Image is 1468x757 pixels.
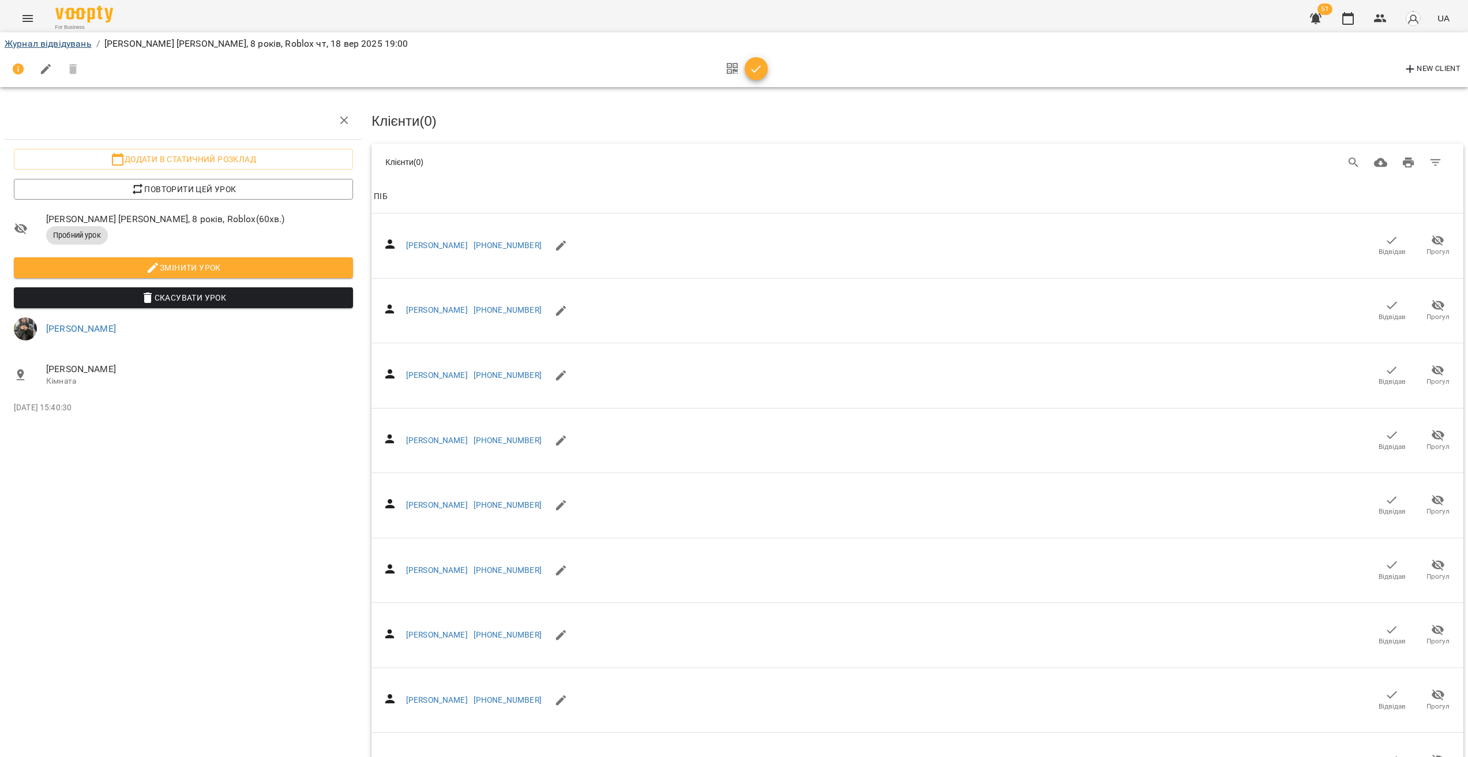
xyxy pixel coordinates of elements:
[5,38,92,49] a: Журнал відвідувань
[1379,572,1406,582] span: Відвідав
[406,241,468,250] a: [PERSON_NAME]
[1437,12,1450,24] span: UA
[1369,359,1415,392] button: Відвідав
[474,370,542,380] a: [PHONE_NUMBER]
[374,190,387,204] div: Sort
[374,190,1461,204] span: ПІБ
[1415,684,1461,717] button: Прогул
[474,436,542,445] a: [PHONE_NUMBER]
[385,156,881,168] div: Клієнти ( 0 )
[96,37,100,51] li: /
[46,230,108,241] span: Пробний урок
[1369,489,1415,522] button: Відвідав
[406,500,468,509] a: [PERSON_NAME]
[1369,230,1415,262] button: Відвідав
[474,500,542,509] a: [PHONE_NUMBER]
[46,362,353,376] span: [PERSON_NAME]
[1426,572,1450,582] span: Прогул
[14,257,353,278] button: Змінити урок
[406,370,468,380] a: [PERSON_NAME]
[1401,60,1463,78] button: New Client
[406,630,468,639] a: [PERSON_NAME]
[1379,377,1406,387] span: Відвідав
[474,241,542,250] a: [PHONE_NUMBER]
[1422,149,1450,177] button: Фільтр
[14,179,353,200] button: Повторити цей урок
[406,436,468,445] a: [PERSON_NAME]
[406,305,468,314] a: [PERSON_NAME]
[374,190,387,204] div: ПІБ
[371,114,1463,129] h3: Клієнти ( 0 )
[46,212,353,226] span: [PERSON_NAME] [PERSON_NAME], 8 років, Roblox ( 60 хв. )
[1426,312,1450,322] span: Прогул
[474,565,542,575] a: [PHONE_NUMBER]
[1426,377,1450,387] span: Прогул
[1415,424,1461,456] button: Прогул
[1369,619,1415,651] button: Відвідав
[1379,247,1406,257] span: Відвідав
[14,5,42,32] button: Menu
[46,376,353,387] p: Кімната
[104,37,408,51] p: [PERSON_NAME] [PERSON_NAME], 8 років, Roblox чт, 18 вер 2025 19:00
[1367,149,1395,177] button: Завантажити CSV
[1433,8,1454,29] button: UA
[1426,507,1450,516] span: Прогул
[14,149,353,170] button: Додати в статичний розклад
[1415,294,1461,327] button: Прогул
[1379,507,1406,516] span: Відвідав
[1426,636,1450,646] span: Прогул
[5,37,1463,51] nav: breadcrumb
[1369,554,1415,587] button: Відвідав
[14,402,353,414] p: [DATE] 15:40:30
[1379,442,1406,452] span: Відвідав
[406,695,468,704] a: [PERSON_NAME]
[406,565,468,575] a: [PERSON_NAME]
[55,6,113,23] img: Voopty Logo
[1403,62,1461,76] span: New Client
[474,305,542,314] a: [PHONE_NUMBER]
[1415,619,1461,651] button: Прогул
[474,630,542,639] a: [PHONE_NUMBER]
[1369,424,1415,456] button: Відвідав
[1426,442,1450,452] span: Прогул
[1369,294,1415,327] button: Відвідав
[55,24,113,31] span: For Business
[1379,702,1406,711] span: Відвідав
[1395,149,1422,177] button: Друк
[1369,684,1415,717] button: Відвідав
[1340,149,1368,177] button: Search
[23,291,344,305] span: Скасувати Урок
[23,182,344,196] span: Повторити цей урок
[1415,489,1461,522] button: Прогул
[1415,359,1461,392] button: Прогул
[1405,10,1421,27] img: avatar_s.png
[1379,312,1406,322] span: Відвідав
[1426,247,1450,257] span: Прогул
[14,287,353,308] button: Скасувати Урок
[1415,554,1461,587] button: Прогул
[474,695,542,704] a: [PHONE_NUMBER]
[1415,230,1461,262] button: Прогул
[23,261,344,275] span: Змінити урок
[14,317,37,340] img: 8337ee6688162bb2290644e8745a615f.jpg
[23,152,344,166] span: Додати в статичний розклад
[1426,702,1450,711] span: Прогул
[1317,3,1332,15] span: 51
[46,323,116,334] a: [PERSON_NAME]
[371,144,1463,181] div: Table Toolbar
[1379,636,1406,646] span: Відвідав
